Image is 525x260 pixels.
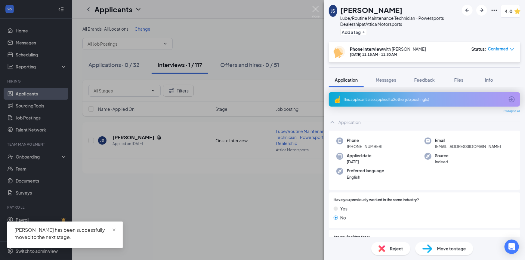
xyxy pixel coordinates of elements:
div: [DATE] 11:15 AM - 11:30 AM [350,52,426,57]
svg: Ellipses [491,7,498,14]
svg: ArrowRight [478,7,485,14]
h1: [PERSON_NAME] [340,5,403,15]
div: JS [331,8,335,14]
span: Messages [376,77,396,83]
span: Collapse all [504,109,520,114]
button: PlusAdd a tag [340,29,367,35]
span: 4.0 [505,8,513,15]
span: No [340,214,346,221]
svg: Plus [362,30,366,34]
span: Are you looking for a: [334,234,370,240]
span: English [347,174,384,180]
span: Info [485,77,493,83]
span: Phone [347,138,382,144]
span: Move to stage [437,245,466,252]
span: Application [335,77,358,83]
div: Status : [471,46,486,52]
span: Confirmed [488,46,508,52]
span: [PHONE_NUMBER] [347,144,382,150]
svg: ArrowLeftNew [464,7,471,14]
span: close [112,228,116,232]
div: [PERSON_NAME] has been successfully moved to the next stage. [14,226,116,241]
svg: ArrowCircle [508,96,515,103]
span: [EMAIL_ADDRESS][DOMAIN_NAME] [435,144,501,150]
span: down [510,47,514,52]
span: Source [435,153,449,159]
div: with [PERSON_NAME] [350,46,426,52]
span: [DATE] [347,159,372,165]
div: Lube/Routine Maintenance Technician - Powersports Dealership at Attica Motorsports [340,15,459,27]
div: Application [338,119,361,125]
b: Phone Interview [350,46,383,52]
span: Applied date [347,153,372,159]
svg: ChevronUp [329,119,336,126]
button: ArrowLeftNew [462,5,473,16]
span: Feedback [414,77,435,83]
span: Yes [340,205,347,212]
div: This applicant also applied to 2 other job posting(s) [343,97,505,102]
span: Have you previously worked in the same industry? [334,197,419,203]
div: Open Intercom Messenger [505,240,519,254]
span: Indeed [435,159,449,165]
span: Files [454,77,463,83]
button: ArrowRight [476,5,487,16]
span: Reject [390,245,403,252]
span: Preferred language [347,168,384,174]
span: Email [435,138,501,144]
